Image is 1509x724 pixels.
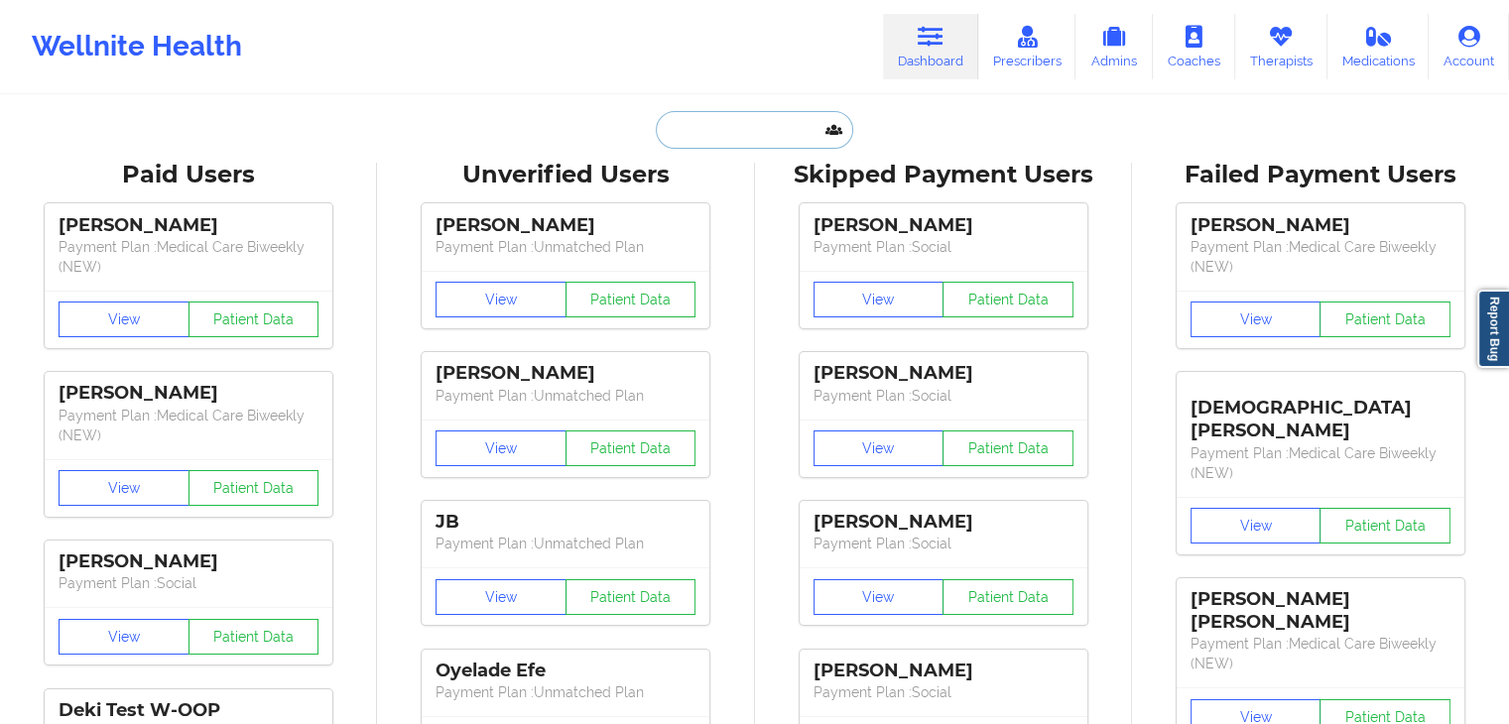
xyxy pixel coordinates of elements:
a: Admins [1075,14,1153,79]
div: Failed Payment Users [1146,160,1495,190]
button: View [436,430,566,466]
p: Payment Plan : Medical Care Biweekly (NEW) [1191,443,1450,483]
div: [PERSON_NAME] [814,214,1073,237]
button: View [1191,508,1321,543]
button: Patient Data [943,430,1073,466]
a: Account [1429,14,1509,79]
a: Therapists [1235,14,1327,79]
div: [DEMOGRAPHIC_DATA][PERSON_NAME] [1191,382,1450,442]
div: JB [436,511,695,534]
div: [PERSON_NAME] [436,214,695,237]
button: View [436,579,566,615]
p: Payment Plan : Unmatched Plan [436,682,695,702]
button: Patient Data [1320,508,1450,543]
button: Patient Data [189,619,319,655]
p: Payment Plan : Social [814,237,1073,257]
button: Patient Data [566,579,696,615]
p: Payment Plan : Medical Care Biweekly (NEW) [59,406,318,445]
div: Skipped Payment Users [769,160,1118,190]
p: Payment Plan : Medical Care Biweekly (NEW) [1191,237,1450,277]
button: Patient Data [189,302,319,337]
p: Payment Plan : Unmatched Plan [436,386,695,406]
p: Payment Plan : Social [814,534,1073,553]
p: Payment Plan : Medical Care Biweekly (NEW) [59,237,318,277]
button: View [814,579,944,615]
div: [PERSON_NAME] [436,362,695,385]
p: Payment Plan : Unmatched Plan [436,237,695,257]
button: Patient Data [566,430,696,466]
a: Medications [1327,14,1430,79]
button: Patient Data [189,470,319,506]
div: [PERSON_NAME] [814,511,1073,534]
p: Payment Plan : Unmatched Plan [436,534,695,553]
p: Payment Plan : Social [59,573,318,593]
button: View [1191,302,1321,337]
div: [PERSON_NAME] [814,362,1073,385]
div: Paid Users [14,160,363,190]
button: View [814,430,944,466]
button: View [59,302,189,337]
button: View [59,470,189,506]
div: Oyelade Efe [436,660,695,682]
button: Patient Data [566,282,696,317]
button: Patient Data [1320,302,1450,337]
div: [PERSON_NAME] [59,214,318,237]
a: Prescribers [978,14,1076,79]
div: Unverified Users [391,160,740,190]
a: Report Bug [1477,290,1509,368]
p: Payment Plan : Medical Care Biweekly (NEW) [1191,634,1450,673]
a: Coaches [1153,14,1235,79]
button: Patient Data [943,579,1073,615]
button: View [814,282,944,317]
div: [PERSON_NAME] [59,382,318,405]
div: [PERSON_NAME] [1191,214,1450,237]
button: Patient Data [943,282,1073,317]
div: [PERSON_NAME] [PERSON_NAME] [1191,588,1450,634]
div: [PERSON_NAME] [814,660,1073,682]
a: Dashboard [883,14,978,79]
button: View [436,282,566,317]
button: View [59,619,189,655]
div: [PERSON_NAME] [59,550,318,573]
p: Payment Plan : Social [814,682,1073,702]
p: Payment Plan : Social [814,386,1073,406]
div: Deki Test W-OOP [59,699,318,722]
